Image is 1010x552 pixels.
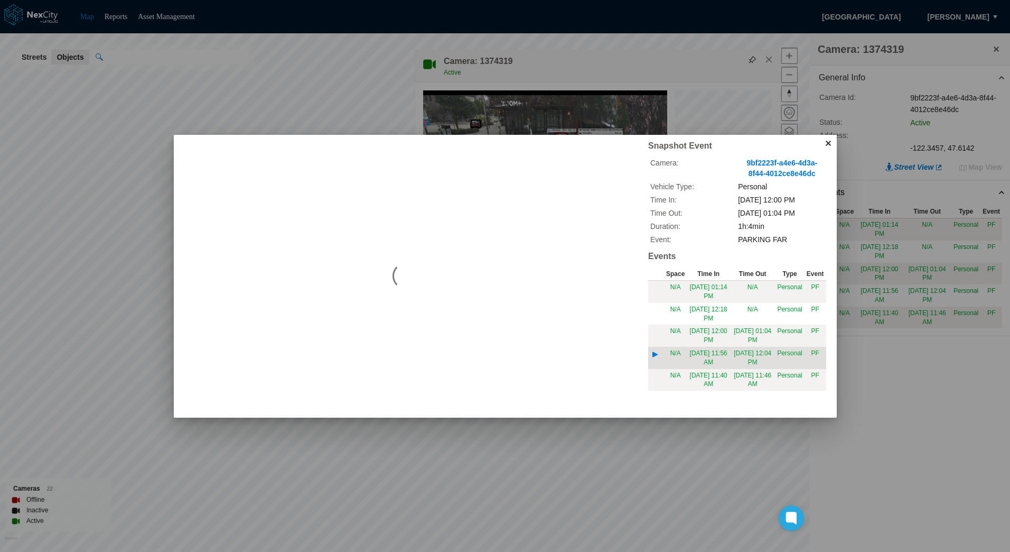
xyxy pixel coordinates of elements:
[687,369,730,391] td: [DATE] 11:40 AM
[664,268,687,281] th: Space
[775,268,804,281] th: Type
[805,303,826,325] td: PARKING FAR
[730,369,775,391] td: [DATE] 11:46 AM
[650,194,722,206] label: Time In:
[730,281,775,303] td: N/A
[687,268,730,281] th: Time In
[738,234,826,245] div: PARKING FAR
[650,207,722,219] label: Time Out:
[730,303,775,325] td: N/A
[648,251,826,262] h4: Events
[664,303,687,325] td: N/A
[664,325,687,347] td: N/A
[650,234,722,245] label: Event:
[738,158,826,179] button: 9bf2223f-a4e6-4d3a-8f44-4012ce8e46dc
[730,268,775,281] th: Time Out
[687,281,730,303] td: [DATE] 01:14 PM
[650,349,662,361] img: Open Snapshot
[738,181,826,192] div: Personal
[650,181,722,192] label: Vehicle Type:
[730,325,775,347] td: [DATE] 01:04 PM
[738,194,826,206] div: [DATE] 12:00 PM
[650,157,722,179] label: Camera:
[664,281,687,303] td: N/A
[687,347,730,369] td: [DATE] 11:56 AM
[664,347,687,369] td: N/A
[738,207,826,219] div: [DATE] 01:04 PM
[687,325,730,347] td: [DATE] 12:00 PM
[687,303,730,325] td: [DATE] 12:18 PM
[648,140,826,152] h4: Snapshot Event
[805,281,826,303] td: PARKING FAR
[805,268,826,281] th: Event
[738,220,826,232] div: 1h:4min
[775,347,804,369] td: Personal
[775,369,804,391] td: Personal
[650,220,722,232] label: Duration:
[805,347,826,369] td: PARKING FAR
[805,325,826,347] td: PARKING FAR
[775,303,804,325] td: Personal
[775,325,804,347] td: Personal
[805,369,826,391] td: PARKING FAR
[775,281,804,303] td: Personal
[730,347,775,369] td: [DATE] 12:04 PM
[664,369,687,391] td: N/A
